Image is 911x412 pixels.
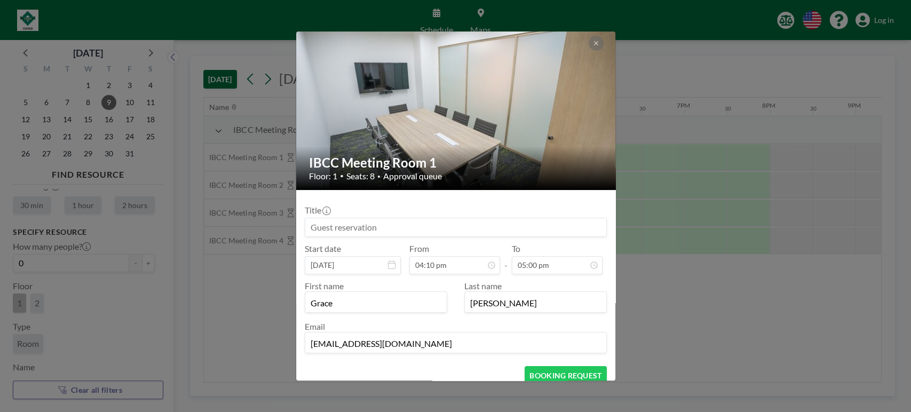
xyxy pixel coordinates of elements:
[340,172,344,180] span: •
[296,4,616,217] img: 537.jpg
[465,294,606,312] input: Last name
[305,243,341,254] label: Start date
[309,171,337,181] span: Floor: 1
[504,247,508,271] span: -
[305,281,344,291] label: First name
[305,205,330,216] label: Title
[464,281,502,291] label: Last name
[305,218,606,236] input: Guest reservation
[383,171,442,181] span: Approval queue
[377,173,381,180] span: •
[305,335,606,353] input: Email
[309,155,604,171] h2: IBCC Meeting Room 1
[305,321,325,331] label: Email
[346,171,375,181] span: Seats: 8
[305,294,447,312] input: First name
[409,243,429,254] label: From
[525,366,606,385] button: BOOKING REQUEST
[512,243,520,254] label: To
